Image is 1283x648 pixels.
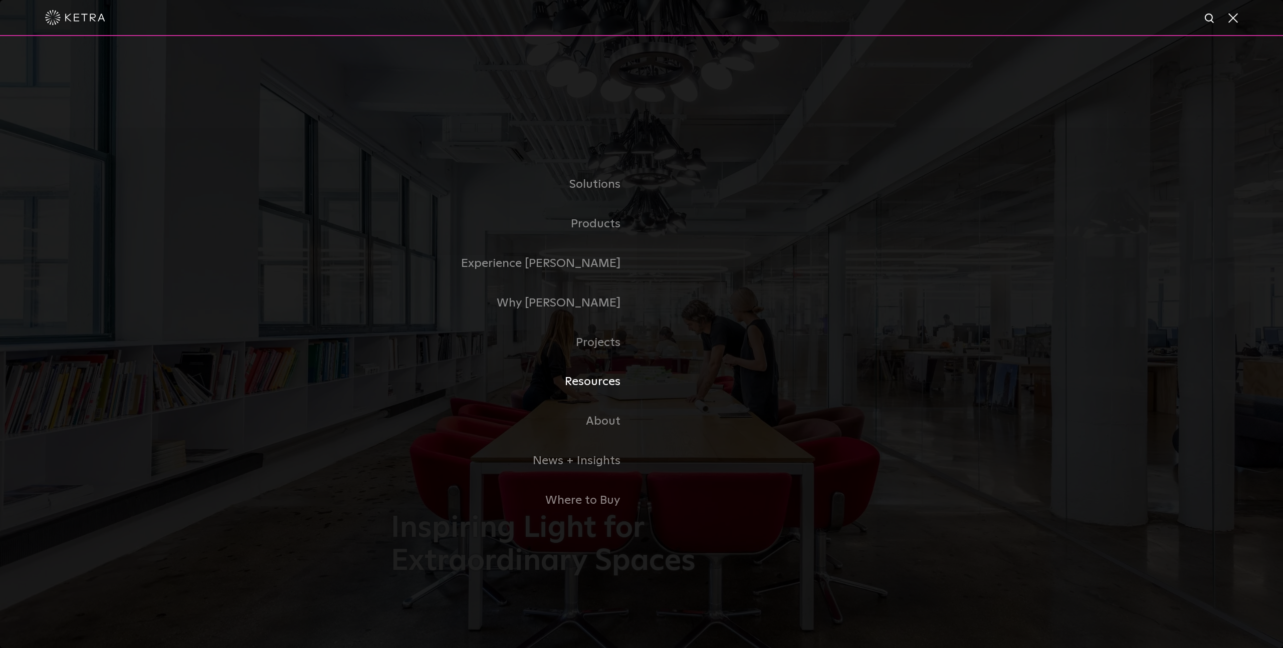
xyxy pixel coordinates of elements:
a: Why [PERSON_NAME] [391,283,641,323]
a: Experience [PERSON_NAME] [391,244,641,283]
img: ketra-logo-2019-white [45,10,105,25]
a: Solutions [391,165,641,204]
a: Where to Buy [391,481,641,520]
a: Projects [391,323,641,363]
a: Products [391,204,641,244]
div: Navigation Menu [391,165,892,520]
a: Resources [391,362,641,402]
img: search icon [1204,13,1216,25]
a: About [391,402,641,441]
a: News + Insights [391,441,641,481]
